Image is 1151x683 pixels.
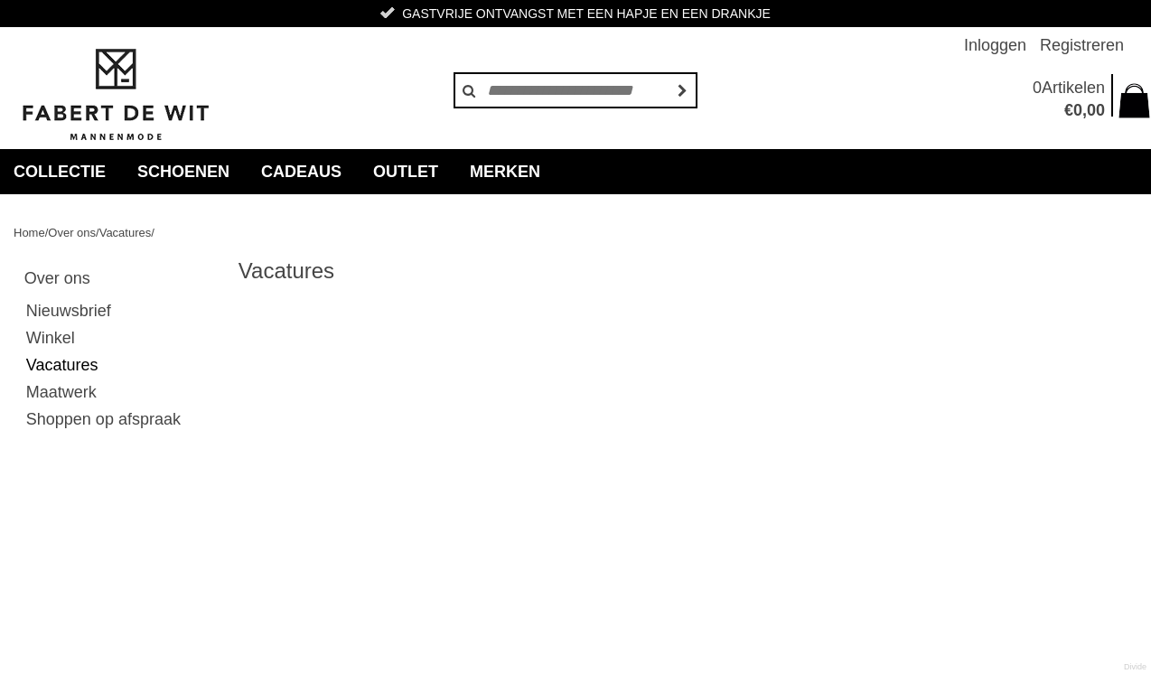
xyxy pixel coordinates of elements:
a: Merken [456,149,554,194]
img: Fabert de Wit [14,46,217,144]
a: Outlet [360,149,452,194]
a: Vacatures [99,226,152,239]
h1: Vacatures [239,257,1137,285]
a: Maatwerk [24,379,215,406]
a: Schoenen [124,149,243,194]
span: 0 [1033,79,1042,97]
a: Nieuwsbrief [24,297,215,324]
span: 0 [1073,101,1082,119]
span: € [1064,101,1073,119]
a: Home [14,226,45,239]
a: Over ons [48,226,96,239]
a: Inloggen [964,27,1026,63]
h3: Over ons [24,268,215,288]
a: Vacatures [24,351,215,379]
a: Winkel [24,324,215,351]
span: , [1082,101,1087,119]
span: / [96,226,99,239]
a: Cadeaus [248,149,355,194]
a: Registreren [1040,27,1124,63]
a: Shoppen op afspraak [24,406,215,433]
span: / [151,226,154,239]
span: / [45,226,49,239]
span: Artikelen [1042,79,1105,97]
span: 00 [1087,101,1105,119]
